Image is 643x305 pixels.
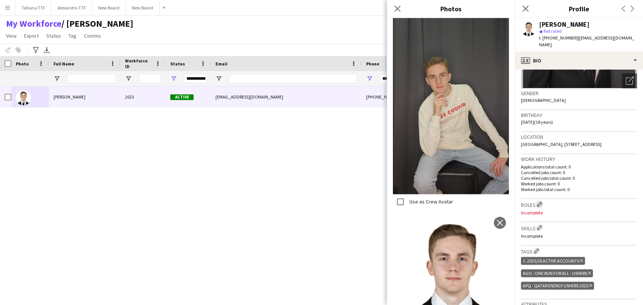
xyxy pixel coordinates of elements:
p: Cancelled jobs total count: 0 [521,175,637,181]
span: Status [46,32,61,39]
button: Open Filter Menu [53,75,60,82]
div: APQ - Qatar Energy Ushers 2025 [521,282,594,290]
p: Incomplete [521,210,637,215]
a: Status [43,31,64,41]
span: Active [170,94,194,100]
span: [GEOGRAPHIC_DATA], [STREET_ADDRESS] [521,141,602,147]
h3: Profile [515,4,643,14]
h3: Tags [521,247,637,255]
p: Applications total count: 0 [521,164,637,170]
span: TATIANA [61,18,133,29]
label: Use as Crew Avatar [408,198,453,205]
h3: Gender [521,90,637,97]
button: New Board [92,0,126,15]
span: Email [215,61,228,67]
span: Export [24,32,39,39]
span: Workforce ID [125,58,152,69]
button: New Board [126,0,159,15]
button: Open Filter Menu [366,75,373,82]
div: AGO - One Run For ALL - Ushers [521,269,593,277]
span: [DEMOGRAPHIC_DATA] [521,97,566,103]
button: Open Filter Menu [215,75,222,82]
span: | [EMAIL_ADDRESS][DOMAIN_NAME] [539,35,634,47]
a: Export [21,31,42,41]
a: Tag [66,31,79,41]
span: View [6,32,17,39]
p: Worked jobs total count: 0 [521,187,637,192]
a: Comms [81,31,104,41]
span: [DATE] (18 years) [521,119,553,125]
div: [PHONE_NUMBER] [362,86,458,107]
button: Open Filter Menu [170,75,177,82]
span: Not rated [544,28,562,34]
p: Cancelled jobs count: 0 [521,170,637,175]
div: 2023 [121,86,166,107]
span: [PERSON_NAME] [53,94,86,100]
div: [PERSON_NAME] [539,21,590,28]
span: Full Name [53,61,74,67]
button: Open Filter Menu [125,75,132,82]
h3: Skills [521,224,637,232]
span: Comms [84,32,101,39]
h3: Birthday [521,112,637,118]
input: Phone Filter Input [380,74,454,83]
app-action-btn: Export XLSX [42,46,51,55]
div: 1. 2025/26 Active Accounts [521,257,585,265]
button: Alexandra TTF [52,0,92,15]
div: [EMAIL_ADDRESS][DOMAIN_NAME] [211,86,362,107]
div: Bio [515,52,643,70]
a: My Workforce [6,18,61,29]
input: Workforce ID Filter Input [139,74,161,83]
button: Tatiana TTF [15,0,52,15]
h3: Location [521,134,637,140]
a: View [3,31,20,41]
h3: Work history [521,156,637,162]
input: Full Name Filter Input [67,74,116,83]
img: Nicolai Ucraintev [16,90,31,105]
span: Photo [16,61,29,67]
span: Phone [366,61,379,67]
h3: Roles [521,200,637,208]
div: Open photos pop-in [622,73,637,88]
p: Worked jobs count: 0 [521,181,637,187]
p: Incomplete [521,233,637,239]
app-action-btn: Advanced filters [31,46,40,55]
input: Email Filter Input [229,74,357,83]
span: t. [PHONE_NUMBER] [539,35,578,41]
span: Status [170,61,185,67]
h3: Photos [387,4,515,14]
span: Tag [69,32,76,39]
